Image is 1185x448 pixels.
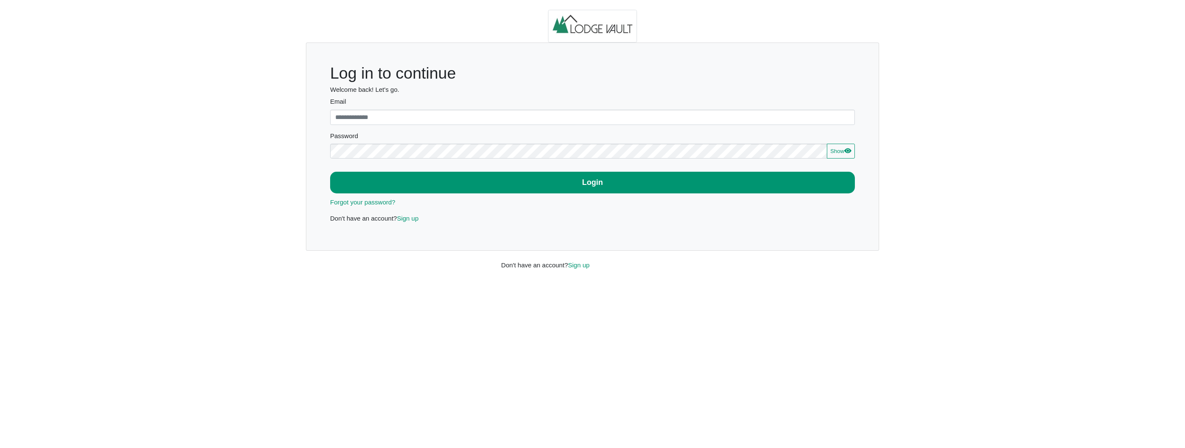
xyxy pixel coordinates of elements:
a: Sign up [568,261,590,269]
button: Showeye fill [827,144,855,159]
label: Email [330,97,855,107]
div: Don't have an account? [495,251,690,270]
h6: Welcome back! Let's go. [330,86,855,94]
legend: Password [330,131,855,144]
b: Login [582,178,603,187]
img: logo.2b93711c.jpg [548,10,637,43]
a: Sign up [397,215,419,222]
h1: Log in to continue [330,64,855,83]
a: Forgot your password? [330,198,395,206]
button: Login [330,172,855,193]
svg: eye fill [844,147,851,154]
p: Don't have an account? [330,214,855,224]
